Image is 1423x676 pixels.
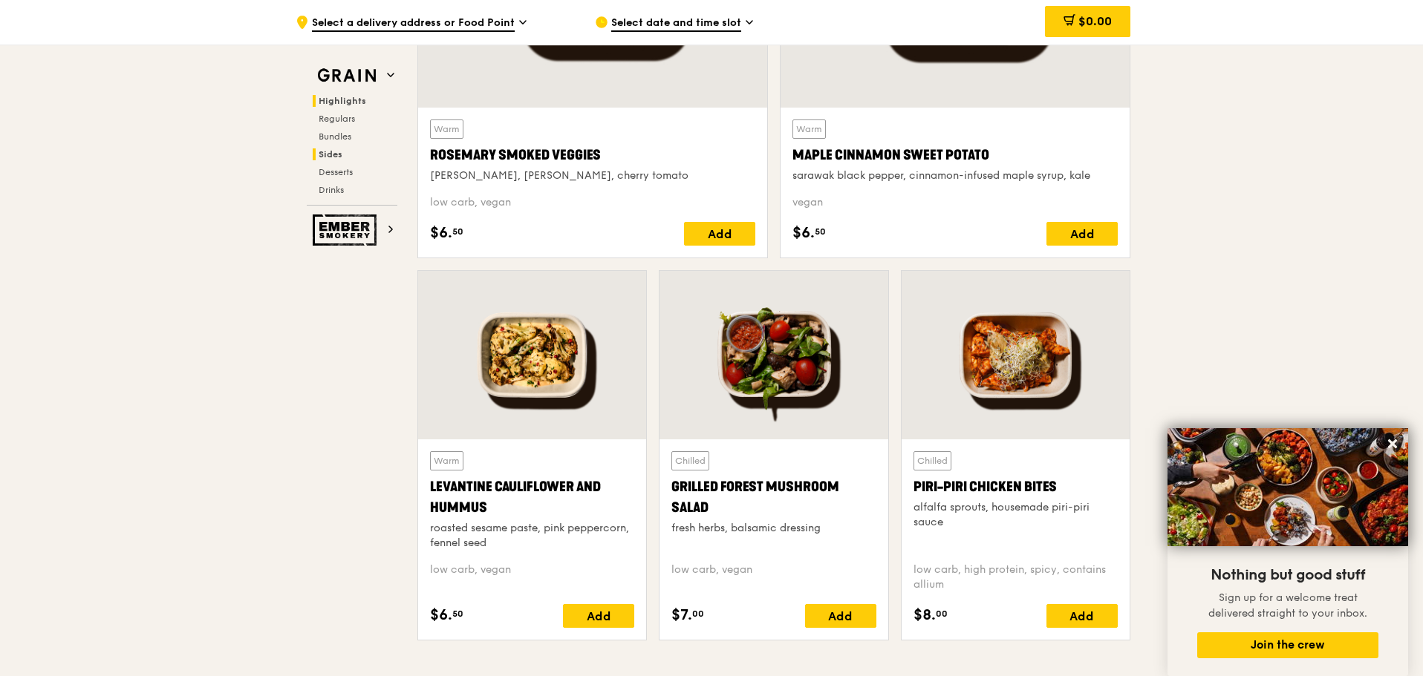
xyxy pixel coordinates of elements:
[914,562,1118,592] div: low carb, high protein, spicy, contains allium
[611,16,741,32] span: Select date and time slot
[792,222,815,244] span: $6.
[1381,432,1404,456] button: Close
[1211,566,1365,584] span: Nothing but good stuff
[452,608,463,620] span: 50
[671,604,692,626] span: $7.
[313,214,381,246] img: Ember Smokery web logo
[805,604,876,628] div: Add
[563,604,634,628] div: Add
[430,168,755,183] div: [PERSON_NAME], [PERSON_NAME], cherry tomato
[914,500,1118,530] div: alfalfa sprouts, housemade piri-piri sauce
[684,222,755,246] div: Add
[430,476,634,518] div: Levantine Cauliflower and Hummus
[430,604,452,626] span: $6.
[319,167,353,177] span: Desserts
[319,131,351,142] span: Bundles
[1208,591,1367,620] span: Sign up for a welcome treat delivered straight to your inbox.
[1168,428,1408,546] img: DSC07876-Edit02-Large.jpeg
[430,119,463,139] div: Warm
[671,476,876,518] div: Grilled Forest Mushroom Salad
[671,562,876,592] div: low carb, vegan
[792,119,826,139] div: Warm
[319,149,342,160] span: Sides
[815,226,826,237] span: 50
[914,604,936,626] span: $8.
[792,145,1118,165] div: Maple Cinnamon Sweet Potato
[914,451,951,470] div: Chilled
[671,521,876,536] div: fresh herbs, balsamic dressing
[430,222,452,244] span: $6.
[1046,222,1118,246] div: Add
[430,195,755,210] div: low carb, vegan
[430,145,755,165] div: Rosemary Smoked Veggies
[452,226,463,237] span: 50
[319,185,344,195] span: Drinks
[430,521,634,551] div: roasted sesame paste, pink peppercorn, fennel seed
[319,96,366,106] span: Highlights
[1197,632,1378,658] button: Join the crew
[430,562,634,592] div: low carb, vegan
[319,114,355,124] span: Regulars
[313,62,381,89] img: Grain web logo
[312,16,515,32] span: Select a delivery address or Food Point
[792,195,1118,210] div: vegan
[1078,14,1112,28] span: $0.00
[936,608,948,620] span: 00
[1046,604,1118,628] div: Add
[671,451,709,470] div: Chilled
[792,168,1118,183] div: sarawak black pepper, cinnamon-infused maple syrup, kale
[692,608,704,620] span: 00
[430,451,463,470] div: Warm
[914,476,1118,497] div: Piri-piri Chicken Bites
